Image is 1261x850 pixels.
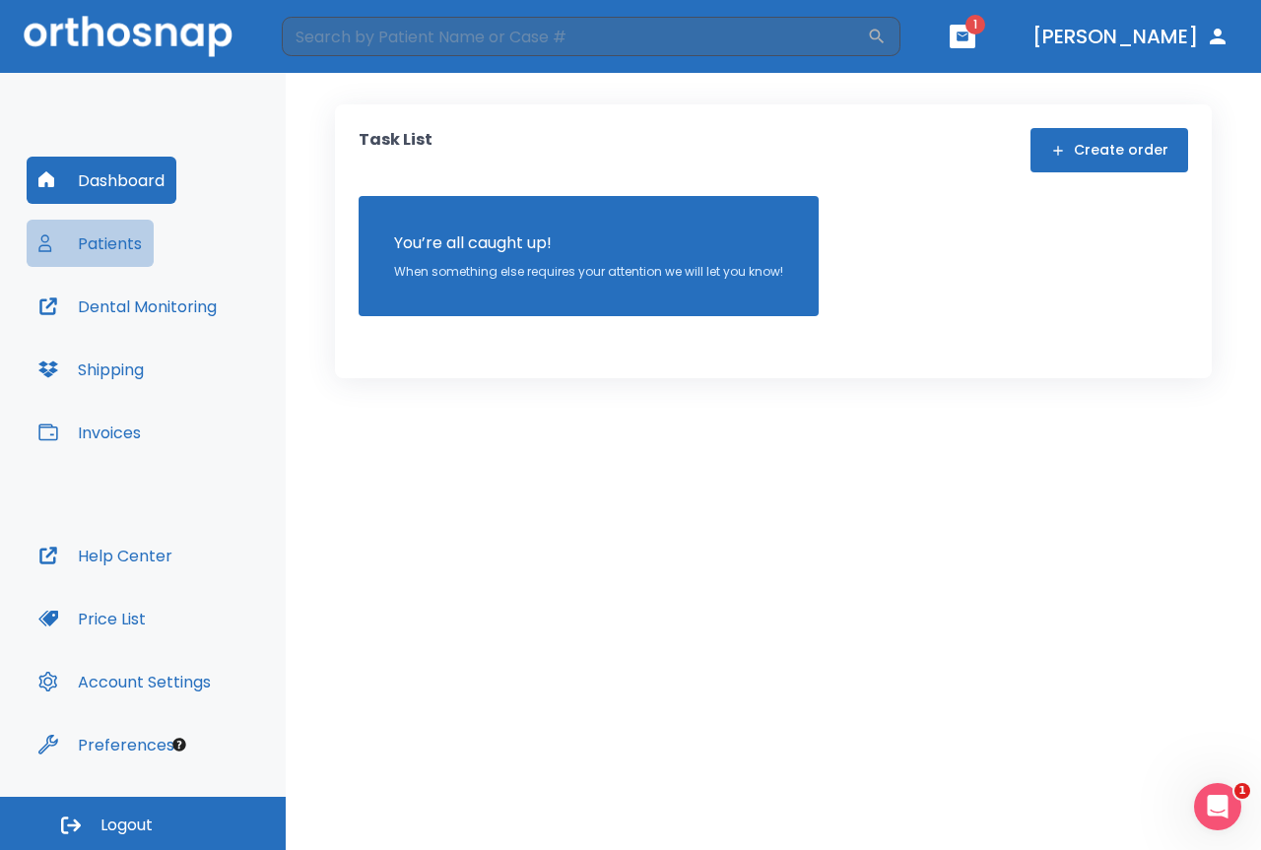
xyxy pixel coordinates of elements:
[359,128,432,172] p: Task List
[27,409,153,456] button: Invoices
[170,736,188,753] div: Tooltip anchor
[27,721,186,768] button: Preferences
[27,157,176,204] button: Dashboard
[100,815,153,836] span: Logout
[27,595,158,642] button: Price List
[27,220,154,267] button: Patients
[1194,783,1241,830] iframe: Intercom live chat
[24,16,232,56] img: Orthosnap
[1234,783,1250,799] span: 1
[1030,128,1188,172] button: Create order
[394,263,783,281] p: When something else requires your attention we will let you know!
[27,658,223,705] button: Account Settings
[394,231,783,255] p: You’re all caught up!
[965,15,985,34] span: 1
[27,532,184,579] button: Help Center
[1025,19,1237,54] button: [PERSON_NAME]
[282,17,867,56] input: Search by Patient Name or Case #
[27,283,229,330] button: Dental Monitoring
[27,346,156,393] button: Shipping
